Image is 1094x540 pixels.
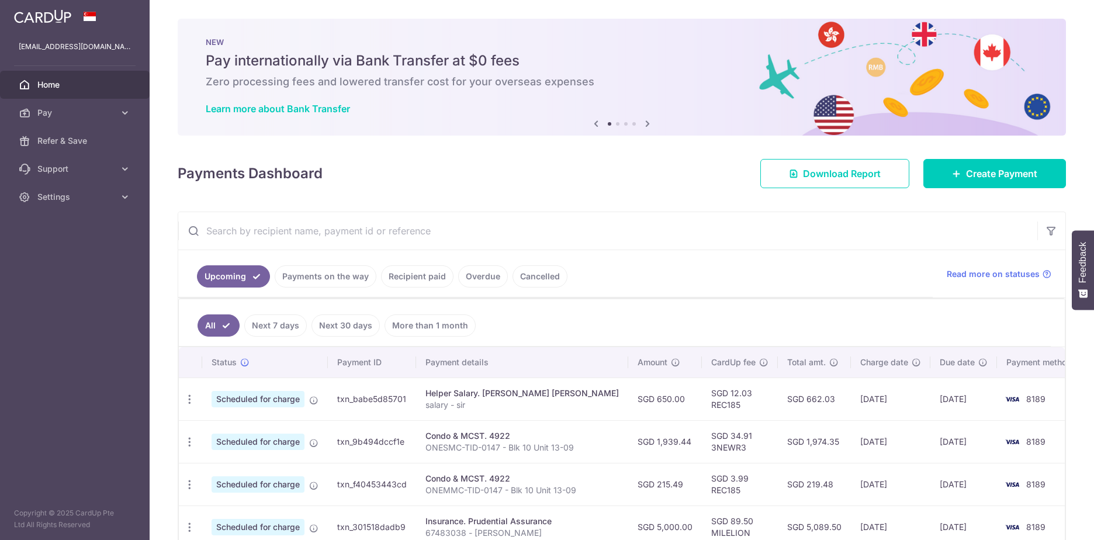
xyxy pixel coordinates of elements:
span: Scheduled for charge [212,519,304,535]
h5: Pay internationally via Bank Transfer at $0 fees [206,51,1038,70]
img: Bank transfer banner [178,19,1066,136]
a: All [198,314,240,337]
span: 8189 [1026,394,1045,404]
td: SGD 1,939.44 [628,420,702,463]
td: [DATE] [851,463,930,506]
p: 67483038 - [PERSON_NAME] [425,527,619,539]
a: Payments on the way [275,265,376,288]
td: SGD 34.91 3NEWR3 [702,420,778,463]
span: Due date [940,356,975,368]
td: [DATE] [930,378,997,420]
div: Condo & MCST. 4922 [425,473,619,484]
span: Total amt. [787,356,826,368]
a: Create Payment [923,159,1066,188]
div: Condo & MCST. 4922 [425,430,619,442]
th: Payment ID [328,347,416,378]
img: CardUp [14,9,71,23]
img: Bank Card [1000,435,1024,449]
span: Read more on statuses [947,268,1040,280]
span: Refer & Save [37,135,115,147]
span: Create Payment [966,167,1037,181]
img: Bank Card [1000,392,1024,406]
span: 8189 [1026,437,1045,446]
span: CardUp fee [711,356,756,368]
a: More than 1 month [385,314,476,337]
a: Next 7 days [244,314,307,337]
td: txn_f40453443cd [328,463,416,506]
span: Pay [37,107,115,119]
span: Status [212,356,237,368]
span: 8189 [1026,479,1045,489]
a: Cancelled [513,265,567,288]
p: salary - sir [425,399,619,411]
button: Feedback - Show survey [1072,230,1094,310]
span: Scheduled for charge [212,391,304,407]
div: Insurance. Prudential Assurance [425,515,619,527]
p: NEW [206,37,1038,47]
a: Overdue [458,265,508,288]
p: ONEMMC-TID-0147 - Blk 10 Unit 13-09 [425,484,619,496]
td: txn_babe5d85701 [328,378,416,420]
span: Charge date [860,356,908,368]
span: Scheduled for charge [212,476,304,493]
span: Download Report [803,167,881,181]
a: Read more on statuses [947,268,1051,280]
span: Amount [638,356,667,368]
td: SGD 1,974.35 [778,420,851,463]
img: Bank Card [1000,520,1024,534]
div: Helper Salary. [PERSON_NAME] [PERSON_NAME] [425,387,619,399]
a: Next 30 days [311,314,380,337]
td: [DATE] [851,378,930,420]
td: SGD 12.03 REC185 [702,378,778,420]
td: [DATE] [930,420,997,463]
span: Feedback [1078,242,1088,283]
td: SGD 215.49 [628,463,702,506]
h6: Zero processing fees and lowered transfer cost for your overseas expenses [206,75,1038,89]
td: SGD 219.48 [778,463,851,506]
h4: Payments Dashboard [178,163,323,184]
td: [DATE] [851,420,930,463]
img: Bank Card [1000,477,1024,491]
td: txn_9b494dccf1e [328,420,416,463]
a: Recipient paid [381,265,453,288]
span: Scheduled for charge [212,434,304,450]
p: [EMAIL_ADDRESS][DOMAIN_NAME] [19,41,131,53]
td: SGD 662.03 [778,378,851,420]
span: Settings [37,191,115,203]
a: Learn more about Bank Transfer [206,103,350,115]
td: SGD 3.99 REC185 [702,463,778,506]
span: 8189 [1026,522,1045,532]
th: Payment method [997,347,1086,378]
span: Support [37,163,115,175]
th: Payment details [416,347,628,378]
p: ONESMC-TID-0147 - Blk 10 Unit 13-09 [425,442,619,454]
span: Home [37,79,115,91]
td: SGD 650.00 [628,378,702,420]
td: [DATE] [930,463,997,506]
a: Upcoming [197,265,270,288]
input: Search by recipient name, payment id or reference [178,212,1037,250]
a: Download Report [760,159,909,188]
